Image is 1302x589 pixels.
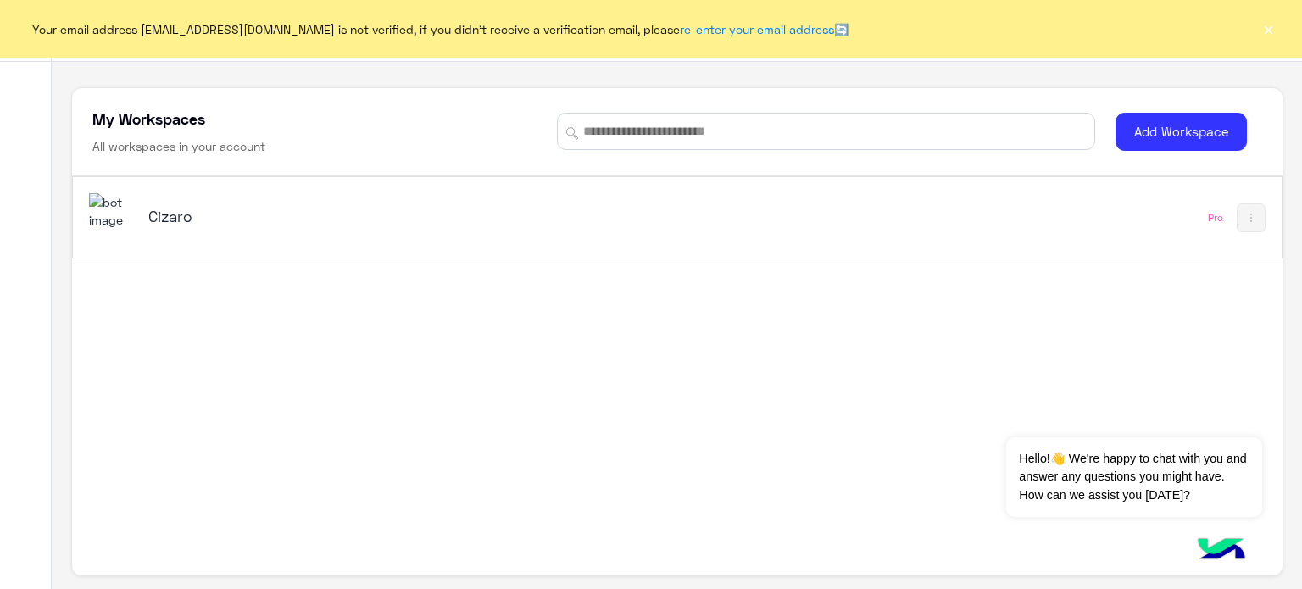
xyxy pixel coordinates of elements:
[32,20,849,38] span: Your email address [EMAIL_ADDRESS][DOMAIN_NAME] is not verified, if you didn't receive a verifica...
[1192,521,1251,581] img: hulul-logo.png
[89,193,135,230] img: 919860931428189
[92,108,205,129] h5: My Workspaces
[1260,20,1277,37] button: ×
[680,22,834,36] a: re-enter your email address
[1006,437,1261,517] span: Hello!👋 We're happy to chat with you and answer any questions you might have. How can we assist y...
[1116,113,1247,151] button: Add Workspace
[1208,211,1223,225] div: Pro
[92,138,265,155] h6: All workspaces in your account
[148,206,572,226] h5: Cizaro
